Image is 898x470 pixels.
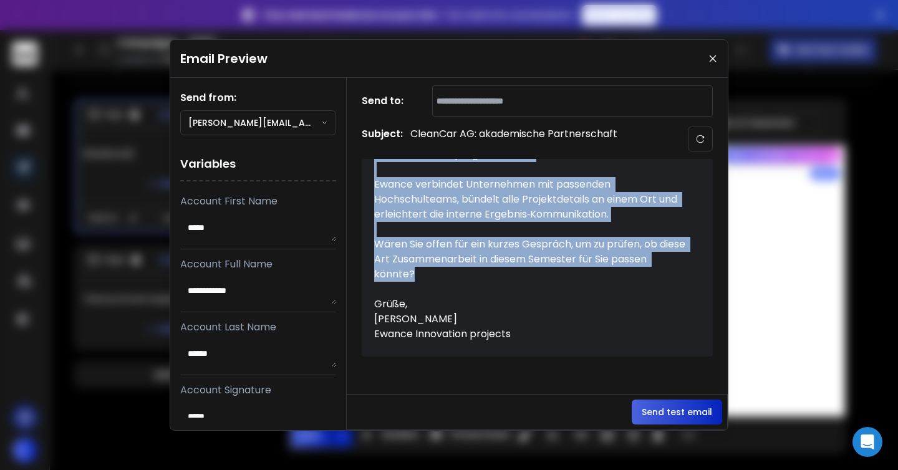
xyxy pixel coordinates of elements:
h1: Email Preview [180,50,268,67]
h1: Variables [180,148,336,181]
div: Open Intercom Messenger [852,427,882,457]
p: Account Last Name [180,320,336,335]
p: Account Signature [180,383,336,398]
h1: Send from: [180,90,336,105]
p: Account First Name [180,194,336,209]
h1: Send to: [362,94,412,108]
p: [PERSON_NAME][EMAIL_ADDRESS][DOMAIN_NAME] [188,117,321,129]
h1: Subject: [362,127,403,151]
p: Account Full Name [180,257,336,272]
p: CleanCar AG: akademische Partnerschaft [410,127,617,151]
button: Send test email [632,400,722,424]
